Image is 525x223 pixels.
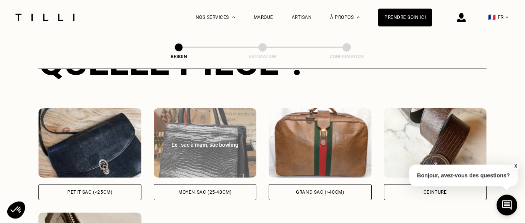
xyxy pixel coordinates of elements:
img: Logo du service de couturière Tilli [13,13,77,21]
div: Ex : sac à main, sac bowling [162,141,248,149]
img: Tilli retouche votre Ceinture [384,108,487,178]
button: X [512,162,519,170]
div: Besoin [140,54,217,59]
a: Marque [254,15,273,20]
a: Artisan [292,15,312,20]
img: Tilli retouche votre Grand sac (>40cm) [269,108,372,178]
img: Tilli retouche votre Moyen sac (25-40cm) [154,108,257,178]
span: 🇫🇷 [488,13,496,21]
img: Menu déroulant [232,16,235,18]
div: Estimation [224,54,301,59]
img: menu déroulant [505,16,508,18]
a: Prendre soin ici [378,8,432,26]
div: Moyen sac (25-40cm) [178,190,231,194]
div: Ceinture [424,190,447,194]
div: Petit sac (<25cm) [67,190,112,194]
div: Grand sac (>40cm) [296,190,344,194]
div: Confirmation [308,54,385,59]
p: Bonjour, avez-vous des questions? [409,164,518,186]
img: Tilli retouche votre Petit sac (<25cm) [38,108,141,178]
img: icône connexion [457,13,466,22]
img: Menu déroulant à propos [357,16,360,18]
